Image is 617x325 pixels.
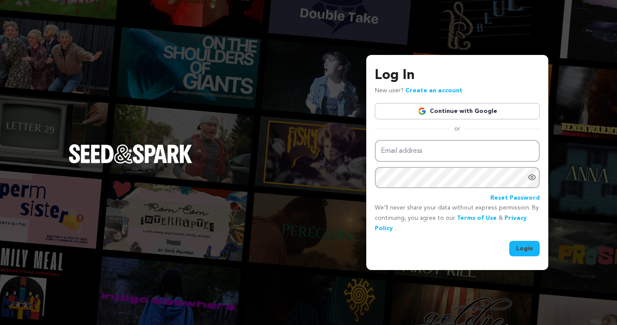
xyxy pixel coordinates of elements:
[528,173,536,182] a: Show password as plain text. Warning: this will display your password on the screen.
[375,103,540,119] a: Continue with Google
[375,203,540,234] p: We’ll never share your data without express permission. By continuing, you agree to our & .
[405,88,462,94] a: Create an account
[69,144,192,180] a: Seed&Spark Homepage
[375,65,540,86] h3: Log In
[418,107,426,115] img: Google logo
[509,241,540,256] button: Login
[449,125,465,133] span: or
[375,215,527,231] a: Privacy Policy
[375,140,540,162] input: Email address
[490,193,540,204] a: Reset Password
[69,144,192,163] img: Seed&Spark Logo
[457,215,497,221] a: Terms of Use
[375,86,462,96] p: New user?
